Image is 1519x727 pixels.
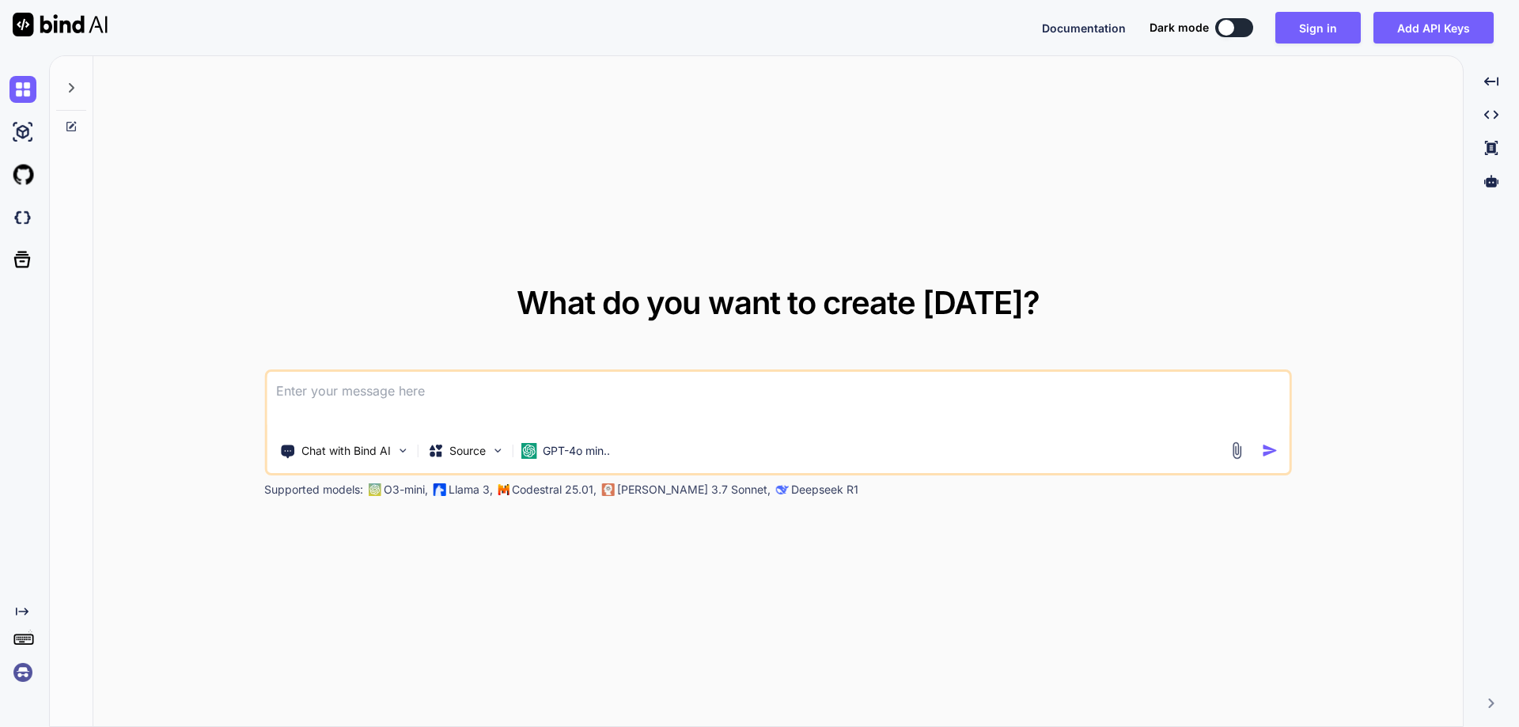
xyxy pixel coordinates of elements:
img: icon [1262,442,1278,459]
img: githubLight [9,161,36,188]
button: Documentation [1042,20,1126,36]
p: Supported models: [264,482,363,498]
p: Source [449,443,486,459]
p: Codestral 25.01, [512,482,597,498]
img: GPT-4o mini [521,443,536,459]
p: Deepseek R1 [791,482,858,498]
span: Documentation [1042,21,1126,35]
span: What do you want to create [DATE]? [517,283,1040,322]
img: Mistral-AI [498,484,509,495]
button: Add API Keys [1373,12,1494,44]
p: GPT-4o min.. [543,443,610,459]
img: signin [9,659,36,686]
img: claude [775,483,788,496]
img: Pick Tools [396,444,409,457]
img: GPT-4 [368,483,381,496]
p: [PERSON_NAME] 3.7 Sonnet, [617,482,771,498]
p: Chat with Bind AI [301,443,391,459]
img: attachment [1228,441,1246,460]
img: chat [9,76,36,103]
img: darkCloudIdeIcon [9,204,36,231]
img: Pick Models [491,444,504,457]
span: Dark mode [1150,20,1209,36]
button: Sign in [1275,12,1361,44]
img: ai-studio [9,119,36,146]
img: claude [601,483,614,496]
img: Bind AI [13,13,108,36]
p: Llama 3, [449,482,493,498]
p: O3-mini, [384,482,428,498]
img: Llama2 [433,483,445,496]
